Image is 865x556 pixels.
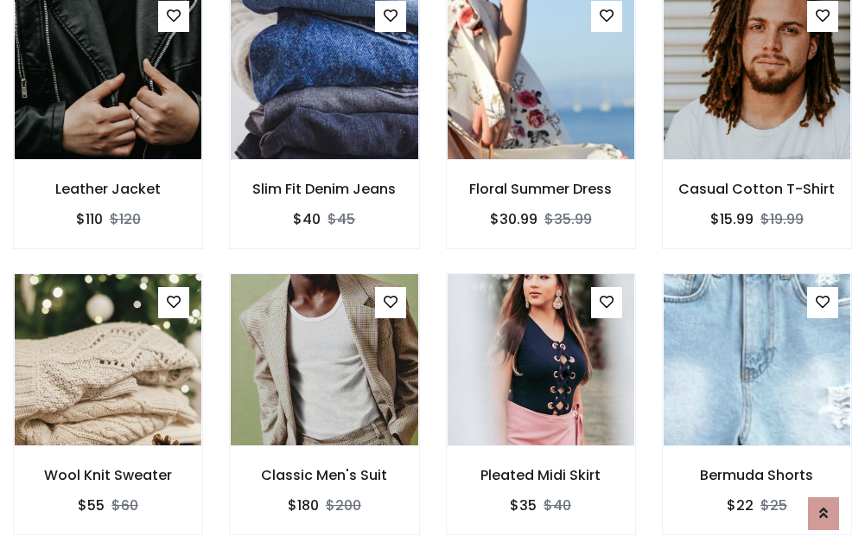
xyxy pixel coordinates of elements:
h6: $15.99 [710,211,754,227]
del: $45 [328,209,355,229]
h6: Slim Fit Denim Jeans [230,181,418,197]
del: $40 [544,495,571,515]
h6: $40 [293,211,321,227]
h6: $35 [510,497,537,514]
del: $19.99 [760,209,804,229]
del: $35.99 [544,209,592,229]
del: $120 [110,209,141,229]
h6: $30.99 [490,211,537,227]
h6: $180 [288,497,319,514]
h6: $22 [727,497,754,514]
h6: $55 [78,497,105,514]
h6: Pleated Midi Skirt [447,467,635,483]
h6: Floral Summer Dress [447,181,635,197]
del: $60 [111,495,138,515]
del: $25 [760,495,787,515]
h6: Bermuda Shorts [663,467,851,483]
h6: Wool Knit Sweater [14,467,202,483]
h6: Classic Men's Suit [230,467,418,483]
h6: $110 [76,211,103,227]
h6: Casual Cotton T-Shirt [663,181,851,197]
h6: Leather Jacket [14,181,202,197]
del: $200 [326,495,361,515]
